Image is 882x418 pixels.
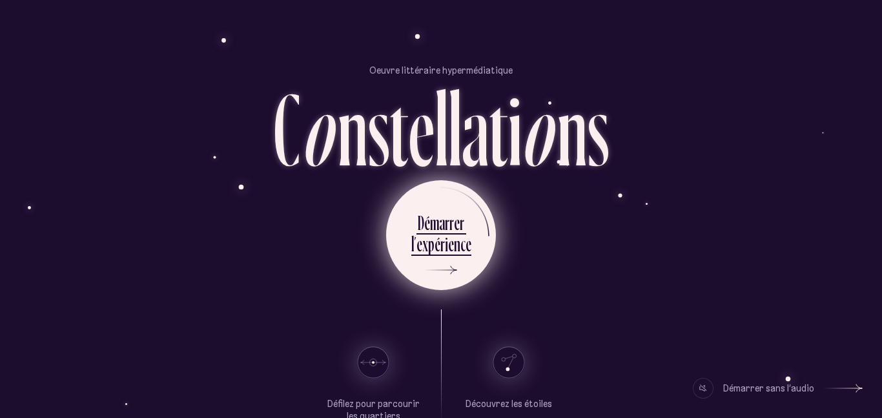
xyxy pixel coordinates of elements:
[445,231,448,256] div: i
[273,77,300,180] div: C
[409,77,435,180] div: e
[462,77,489,180] div: a
[489,77,508,180] div: t
[693,378,863,399] button: Démarrer sans l’audio
[435,231,440,256] div: é
[440,231,445,256] div: r
[723,378,814,399] div: Démarrer sans l’audio
[411,231,414,256] div: l
[587,77,609,180] div: s
[389,77,409,180] div: t
[367,77,389,180] div: s
[416,231,422,256] div: e
[520,77,557,180] div: o
[449,210,454,235] div: r
[300,77,338,180] div: o
[466,231,471,256] div: e
[448,231,454,256] div: e
[428,231,435,256] div: p
[430,210,439,235] div: m
[422,231,428,256] div: x
[386,180,496,290] button: Démarrerl’expérience
[418,210,424,235] div: D
[338,77,367,180] div: n
[466,398,552,411] p: Découvrez les étoiles
[439,210,445,235] div: a
[460,231,466,256] div: c
[557,77,587,180] div: n
[508,77,522,180] div: i
[454,231,460,256] div: n
[460,210,464,235] div: r
[424,210,430,235] div: é
[414,231,416,256] div: ’
[454,210,460,235] div: e
[445,210,449,235] div: r
[435,77,448,180] div: l
[448,77,462,180] div: l
[369,64,513,77] p: Oeuvre littéraire hypermédiatique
